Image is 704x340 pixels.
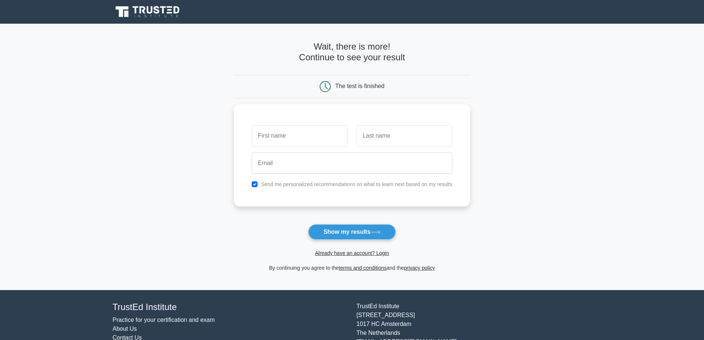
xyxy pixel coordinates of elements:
h4: Wait, there is more! Continue to see your result [234,41,470,63]
div: By continuing you agree to the and the [229,263,475,272]
a: terms and conditions [339,265,387,271]
div: The test is finished [335,83,384,89]
button: Show my results [308,224,395,240]
input: First name [252,125,347,147]
a: Already have an account? Login [315,250,389,256]
a: privacy policy [404,265,435,271]
h4: TrustEd Institute [113,302,348,313]
label: Send me personalized recommendations on what to learn next based on my results [261,181,452,187]
input: Last name [357,125,452,147]
a: Practice for your certification and exam [113,317,215,323]
input: Email [252,152,452,174]
a: About Us [113,326,137,332]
